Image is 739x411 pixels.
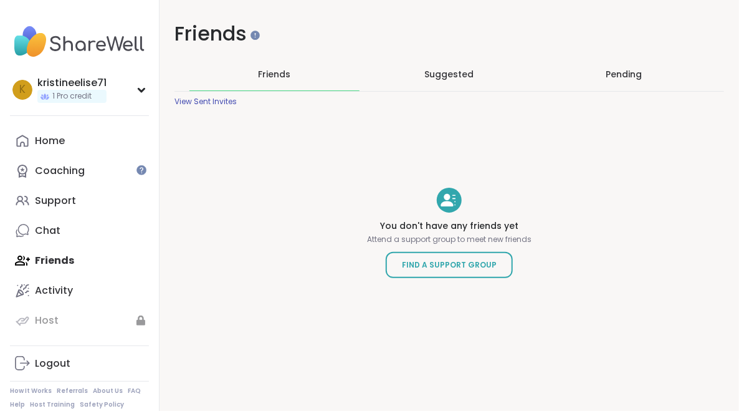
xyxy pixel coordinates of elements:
iframe: Spotlight [250,31,260,40]
span: k [19,82,26,98]
div: Support [35,194,76,208]
img: ShareWell Nav Logo [10,20,149,64]
h4: You don't have any friends yet [367,220,532,233]
a: Host [10,306,149,336]
iframe: Spotlight [136,165,146,175]
a: How It Works [10,387,52,395]
a: FAQ [128,387,141,395]
a: Support [10,186,149,216]
a: Help [10,400,25,409]
div: kristineelise71 [37,76,107,90]
div: Activity [35,284,73,297]
a: Safety Policy [80,400,124,409]
a: Coaching [10,156,149,186]
a: Referrals [57,387,88,395]
div: Home [35,134,65,148]
a: About Us [93,387,123,395]
div: Host [35,314,59,327]
span: 1 Pro credit [52,91,92,102]
div: Logout [35,357,70,370]
p: Attend a support group to meet new friends [367,235,532,244]
a: Find a Support Group [386,252,513,278]
span: Suggested [425,68,474,80]
span: Find a Support Group [402,259,497,271]
a: Host Training [30,400,75,409]
a: Logout [10,349,149,379]
div: Pending [606,68,642,80]
h1: Friends [174,20,724,48]
div: Chat [35,224,60,238]
a: Activity [10,276,149,306]
span: Friends [258,68,290,80]
div: Coaching [35,164,85,178]
a: Home [10,126,149,156]
div: View Sent Invites [174,97,237,107]
a: Chat [10,216,149,246]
